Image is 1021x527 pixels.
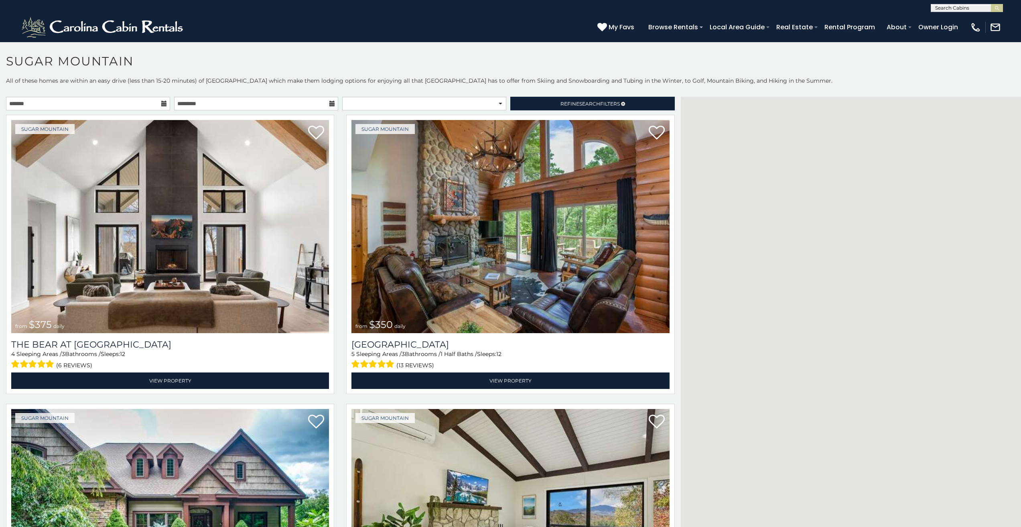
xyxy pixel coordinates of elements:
[970,22,981,33] img: phone-regular-white.png
[29,319,52,330] span: $375
[510,97,674,110] a: RefineSearchFilters
[402,350,405,358] span: 3
[649,125,665,142] a: Add to favorites
[579,101,600,107] span: Search
[440,350,477,358] span: 1 Half Baths /
[351,350,355,358] span: 5
[53,323,65,329] span: daily
[11,120,329,333] img: 1714387646_thumbnail.jpeg
[20,15,187,39] img: White-1-2.png
[351,350,669,370] div: Sleeping Areas / Bathrooms / Sleeps:
[308,125,324,142] a: Add to favorites
[649,414,665,431] a: Add to favorites
[11,339,329,350] a: The Bear At [GEOGRAPHIC_DATA]
[11,372,329,389] a: View Property
[56,360,92,370] span: (6 reviews)
[351,120,669,333] a: from $350 daily
[609,22,634,32] span: My Favs
[772,20,817,34] a: Real Estate
[11,339,329,350] h3: The Bear At Sugar Mountain
[369,319,393,330] span: $350
[62,350,65,358] span: 3
[351,120,669,333] img: 1714398141_thumbnail.jpeg
[597,22,636,33] a: My Favs
[351,372,669,389] a: View Property
[120,350,125,358] span: 12
[560,101,620,107] span: Refine Filters
[11,120,329,333] a: from $375 daily
[355,323,367,329] span: from
[351,339,669,350] h3: Grouse Moor Lodge
[351,339,669,350] a: [GEOGRAPHIC_DATA]
[355,413,415,423] a: Sugar Mountain
[308,414,324,431] a: Add to favorites
[15,323,27,329] span: from
[914,20,962,34] a: Owner Login
[496,350,501,358] span: 12
[820,20,879,34] a: Rental Program
[394,323,406,329] span: daily
[355,124,415,134] a: Sugar Mountain
[15,124,75,134] a: Sugar Mountain
[396,360,434,370] span: (13 reviews)
[15,413,75,423] a: Sugar Mountain
[990,22,1001,33] img: mail-regular-white.png
[883,20,911,34] a: About
[11,350,15,358] span: 4
[706,20,769,34] a: Local Area Guide
[11,350,329,370] div: Sleeping Areas / Bathrooms / Sleeps:
[644,20,702,34] a: Browse Rentals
